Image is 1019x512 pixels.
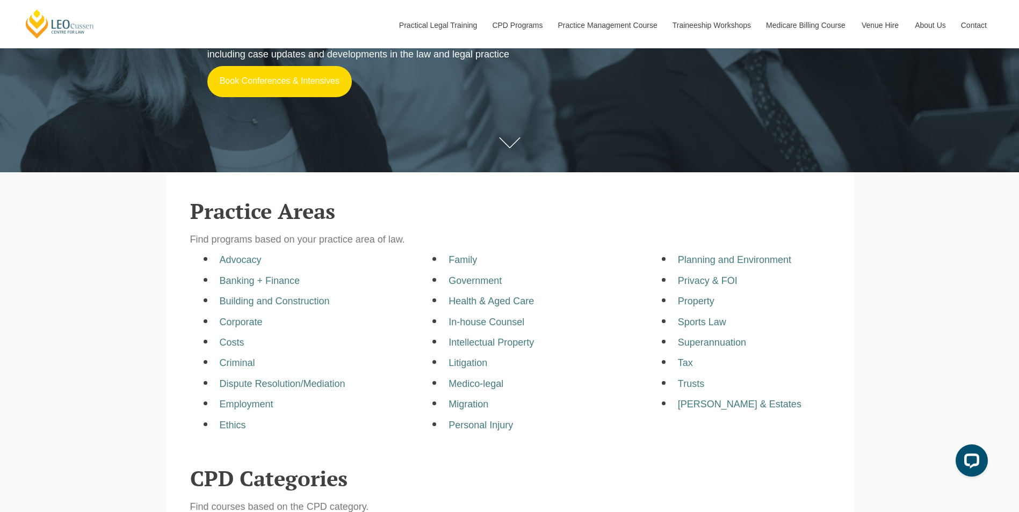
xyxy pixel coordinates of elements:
[220,420,246,430] a: Ethics
[854,2,907,48] a: Venue Hire
[678,254,791,265] a: Planning and Environment
[449,399,488,409] a: Migration
[220,275,300,286] a: Banking + Finance
[220,378,345,389] a: Dispute Resolution/Mediation
[449,420,513,430] a: Personal Injury
[391,2,485,48] a: Practical Legal Training
[449,378,503,389] a: Medico-legal
[678,378,704,389] a: Trusts
[220,296,330,306] a: Building and Construction
[220,254,262,265] a: Advocacy
[664,2,758,48] a: Traineeship Workshops
[190,199,829,223] h2: Practice Areas
[220,337,244,348] a: Costs
[449,317,524,327] a: In-house Counsel
[207,66,352,97] a: Book Conferences & Intensives
[550,2,664,48] a: Practice Management Course
[678,399,801,409] a: [PERSON_NAME] & Estates
[190,466,829,490] h2: CPD Categories
[758,2,854,48] a: Medicare Billing Course
[947,440,992,485] iframe: LiveChat chat widget
[678,357,693,368] a: Tax
[449,337,534,348] a: Intellectual Property
[449,254,477,265] a: Family
[190,233,829,246] p: Find programs based on your practice area of law.
[678,317,726,327] a: Sports Law
[449,275,502,286] a: Government
[678,275,738,286] a: Privacy & FOI
[220,317,263,327] a: Corporate
[24,9,96,39] a: [PERSON_NAME] Centre for Law
[484,2,550,48] a: CPD Programs
[678,296,714,306] a: Property
[678,337,746,348] a: Superannuation
[449,357,487,368] a: Litigation
[449,296,534,306] a: Health & Aged Care
[953,2,995,48] a: Contact
[907,2,953,48] a: About Us
[220,399,273,409] a: Employment
[220,357,255,368] a: Criminal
